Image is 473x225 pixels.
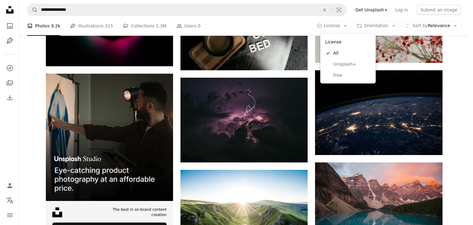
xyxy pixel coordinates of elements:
[324,23,340,28] span: License
[353,21,399,31] button: Orientation
[333,72,371,79] span: Free
[333,50,371,56] span: All
[323,36,373,48] div: License
[320,34,376,84] div: License
[313,21,351,31] button: License
[333,61,371,67] span: Unsplash+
